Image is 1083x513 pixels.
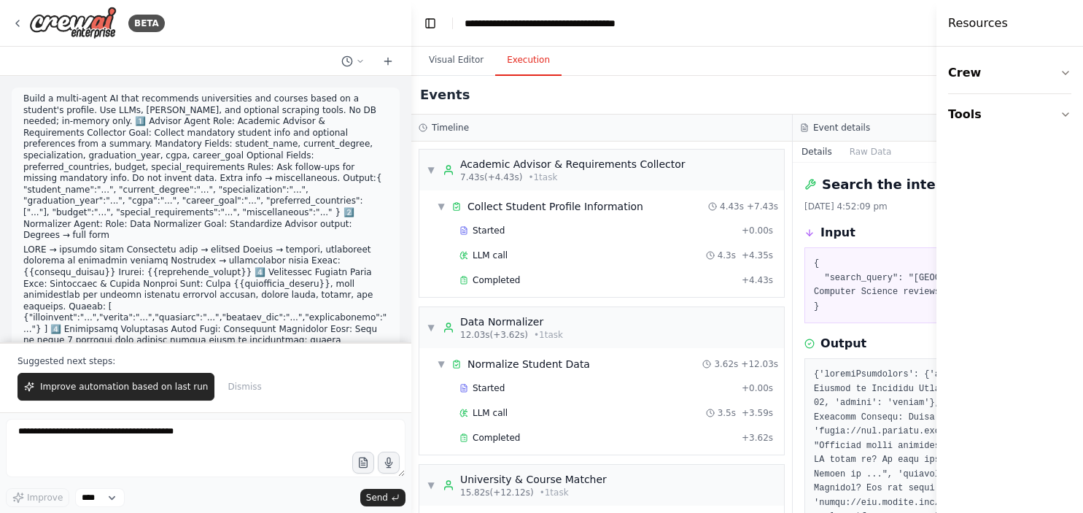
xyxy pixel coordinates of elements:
div: Normalize Student Data [467,357,590,371]
h2: Search the internet with Serper [822,174,1057,195]
span: Completed [473,432,520,444]
button: Upload files [352,452,374,474]
span: LLM call [473,250,508,261]
button: Execution [495,45,562,76]
button: Dismiss [220,373,268,401]
span: + 3.59s [742,407,773,419]
span: Started [473,225,505,236]
div: BETA [128,15,165,32]
button: Crew [948,53,1071,93]
span: LLM call [473,407,508,419]
div: Data Normalizer [460,315,563,329]
span: + 4.35s [742,250,773,261]
button: Improve automation based on last run [18,373,214,401]
span: 12.03s (+3.62s) [460,329,528,341]
p: Suggested next steps: [18,355,394,367]
span: Improve automation based on last run [40,381,208,393]
span: Completed [473,274,520,286]
h2: Events [420,85,470,105]
span: + 0.00s [742,382,773,394]
span: ▼ [427,322,435,333]
span: 7.43s (+4.43s) [460,171,522,183]
button: Details [793,142,841,162]
span: ▼ [437,201,446,212]
div: Academic Advisor & Requirements Collector [460,157,686,171]
button: Visual Editor [417,45,495,76]
h3: Output [820,335,866,352]
span: • 1 task [534,329,563,341]
span: ▼ [437,358,446,370]
span: ▼ [427,479,435,491]
span: Dismiss [228,381,261,393]
span: 4.43s [720,201,744,212]
span: + 4.43s [742,274,773,286]
button: Send [360,489,405,506]
h3: Input [820,224,855,242]
button: Click to speak your automation idea [378,452,400,474]
button: Improve [6,488,69,507]
button: Raw Data [841,142,901,162]
span: Send [366,492,388,504]
span: + 7.43s [747,201,778,212]
button: Start a new chat [376,53,400,70]
p: LORE → ipsumdo sitam Consectetu adip → elitsed Doeius → tempori, utlaboreet dolorema al enimadmin... [23,244,388,495]
h3: Timeline [432,122,469,134]
span: 4.3s [718,250,736,261]
div: University & Course Matcher [460,472,607,487]
span: • 1 task [528,171,557,183]
div: Collect Student Profile Information [467,199,643,214]
span: + 0.00s [742,225,773,236]
span: Improve [27,492,63,504]
img: Logo [29,7,117,39]
span: 3.62s [714,358,738,370]
h3: Event details [813,122,870,134]
span: Started [473,382,505,394]
button: Tools [948,94,1071,135]
nav: breadcrumb [465,16,616,31]
span: 15.82s (+12.12s) [460,487,534,498]
span: + 12.03s [741,358,778,370]
p: Build a multi-agent AI that recommends universities and courses based on a student's profile. Use... [23,93,388,242]
button: Hide left sidebar [420,13,440,34]
span: ▼ [427,164,435,176]
span: • 1 task [540,487,569,498]
span: 3.5s [718,407,736,419]
h4: Resources [948,15,1008,32]
button: Switch to previous chat [335,53,370,70]
span: + 3.62s [742,432,773,444]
